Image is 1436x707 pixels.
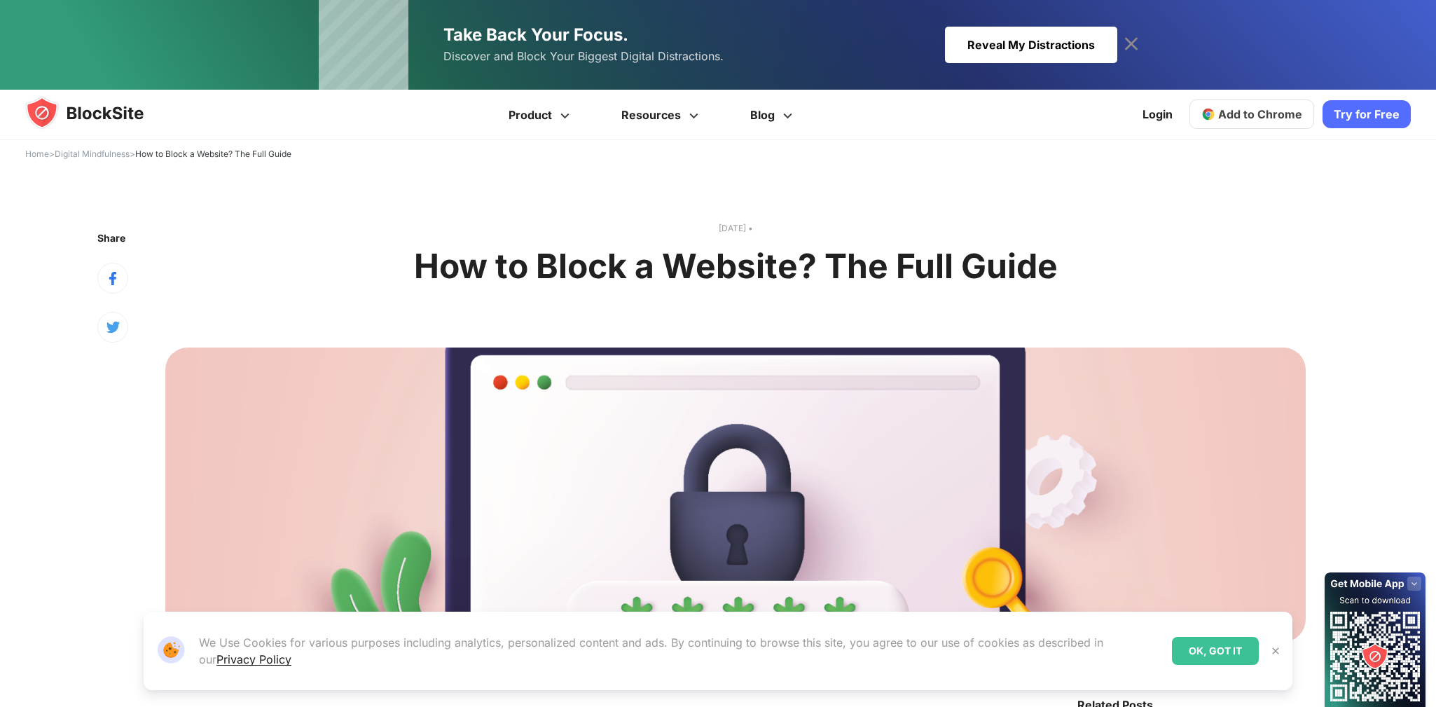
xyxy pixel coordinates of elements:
[945,27,1117,63] div: Reveal My Distractions
[1266,642,1285,660] button: Close
[1201,107,1215,121] img: chrome-icon.svg
[1323,100,1411,128] a: Try for Free
[1218,107,1302,121] span: Add to Chrome
[199,634,1161,668] p: We Use Cookies for various purposes including analytics, personalized content and ads. By continu...
[1189,99,1314,129] a: Add to Chrome
[1270,645,1281,657] img: Close
[165,348,1306,642] img: How to Block a Website? The Full Guide
[1172,637,1259,665] div: OK, GOT IT
[135,149,291,159] span: How to Block a Website? The Full Guide
[25,96,171,130] img: blocksite-icon.5d769676.svg
[414,247,1058,286] h1: How to Block a Website? The Full Guide
[1134,97,1181,131] a: Login
[25,149,49,159] a: Home
[55,149,130,159] a: Digital Mindfulness
[485,90,598,140] a: Product
[443,46,724,67] span: Discover and Block Your Biggest Digital Distractions.
[598,90,726,140] a: Resources
[97,232,125,244] text: Share
[165,221,1306,235] text: [DATE] •
[25,149,291,159] span: > >
[443,25,628,45] span: Take Back Your Focus.
[726,90,820,140] a: Blog
[216,652,291,666] a: Privacy Policy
